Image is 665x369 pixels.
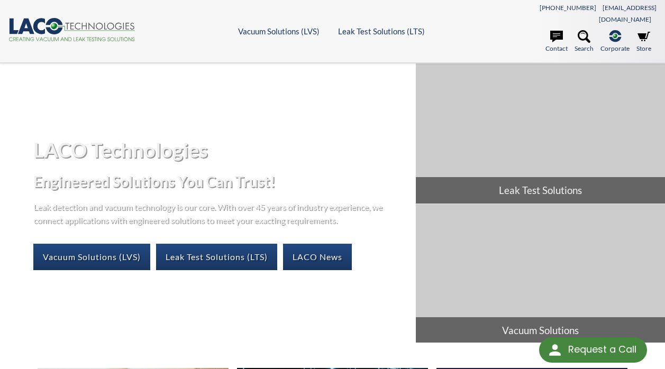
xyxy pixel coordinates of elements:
[33,172,407,191] h2: Engineered Solutions You Can Trust!
[546,342,563,358] img: round button
[599,4,657,23] a: [EMAIL_ADDRESS][DOMAIN_NAME]
[416,63,665,204] a: Leak Test Solutions
[575,30,594,53] a: Search
[283,244,352,270] a: LACO News
[33,200,388,227] p: Leak detection and vacuum technology is our core. With over 45 years of industry experience, we c...
[416,204,665,344] a: Vacuum Solutions
[600,43,630,53] span: Corporate
[416,177,665,204] span: Leak Test Solutions
[568,337,636,362] div: Request a Call
[545,30,568,53] a: Contact
[338,26,425,36] a: Leak Test Solutions (LTS)
[416,317,665,344] span: Vacuum Solutions
[238,26,320,36] a: Vacuum Solutions (LVS)
[540,4,596,12] a: [PHONE_NUMBER]
[33,244,150,270] a: Vacuum Solutions (LVS)
[636,30,651,53] a: Store
[156,244,277,270] a: Leak Test Solutions (LTS)
[33,137,407,163] h1: LACO Technologies
[539,337,647,363] div: Request a Call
